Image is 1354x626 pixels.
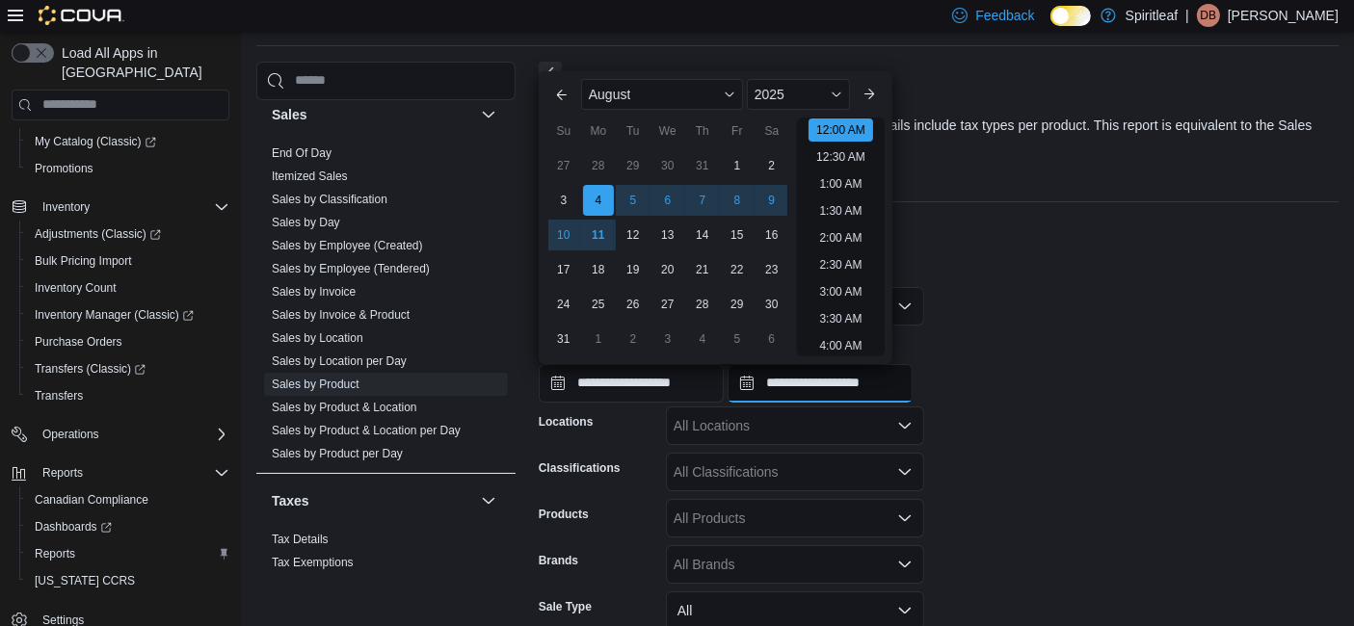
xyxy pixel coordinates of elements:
[539,507,589,522] label: Products
[272,377,359,392] span: Sales by Product
[757,254,787,285] div: day-23
[35,492,148,508] span: Canadian Compliance
[27,384,91,407] a: Transfers
[1126,4,1178,27] p: Spiritleaf
[757,324,787,354] div: day-6
[1050,26,1051,27] span: Dark Mode
[687,324,718,354] div: day-4
[272,105,473,124] button: Sales
[546,148,789,356] div: August, 2025
[975,6,1034,25] span: Feedback
[687,254,718,285] div: day-21
[272,401,417,414] a: Sales by Product & Location
[35,307,194,323] span: Inventory Manager (Classic)
[35,161,93,176] span: Promotions
[897,464,913,480] button: Open list of options
[35,196,97,219] button: Inventory
[272,145,332,161] span: End Of Day
[477,103,500,126] button: Sales
[256,142,516,473] div: Sales
[618,185,649,216] div: day-5
[722,254,753,285] div: day-22
[27,515,229,538] span: Dashboards
[618,289,649,320] div: day-26
[272,556,354,569] a: Tax Exemptions
[19,155,237,182] button: Promotions
[722,150,753,181] div: day-1
[27,303,201,326] a: Inventory Manager (Classic)
[35,519,112,535] span: Dashboards
[27,330,130,353] a: Purchase Orders
[27,222,229,246] span: Adjustments (Classic)
[272,331,363,345] a: Sales by Location
[687,150,718,181] div: day-31
[27,130,229,153] span: My Catalog (Classic)
[897,418,913,433] button: Open list of options
[19,221,237,248] a: Adjustments (Classic)
[27,249,229,273] span: Bulk Pricing Import
[272,238,423,253] span: Sales by Employee (Created)
[652,324,683,354] div: day-3
[27,222,169,246] a: Adjustments (Classic)
[1050,6,1091,26] input: Dark Mode
[897,510,913,526] button: Open list of options
[272,447,403,460] a: Sales by Product per Day
[583,324,614,354] div: day-1
[548,185,579,216] div: day-3
[27,357,229,380] span: Transfers (Classic)
[539,364,724,403] input: Press the down key to enter a popover containing a calendar. Press the escape key to close the po...
[35,196,229,219] span: Inventory
[539,116,1329,156] div: View sales totals by product for a specified date range. Details include tax types per product. T...
[4,194,237,221] button: Inventory
[35,461,229,484] span: Reports
[27,357,153,380] a: Transfers (Classic)
[272,215,340,230] span: Sales by Day
[652,116,683,146] div: We
[19,328,237,355] button: Purchase Orders
[272,354,407,368] a: Sales by Location per Day
[272,330,363,346] span: Sales by Location
[618,220,649,250] div: day-12
[272,555,354,570] span: Tax Exemptions
[272,491,473,510] button: Taxes
[757,150,787,181] div: day-2
[757,220,787,250] div: day-16
[811,280,869,303] li: 3:00 AM
[652,254,683,285] div: day-20
[583,289,614,320] div: day-25
[272,378,359,391] a: Sales by Product
[272,423,461,438] span: Sales by Product & Location per Day
[548,220,579,250] div: day-10
[272,532,329,547] span: Tax Details
[27,330,229,353] span: Purchase Orders
[272,105,307,124] h3: Sales
[583,150,614,181] div: day-28
[35,134,156,149] span: My Catalog (Classic)
[19,513,237,540] a: Dashboards
[722,289,753,320] div: day-29
[272,307,410,323] span: Sales by Invoice & Product
[811,334,869,357] li: 4:00 AM
[539,460,621,476] label: Classifications
[539,553,578,568] label: Brands
[19,355,237,382] a: Transfers (Classic)
[42,465,83,481] span: Reports
[19,486,237,513] button: Canadian Compliance
[27,157,229,180] span: Promotions
[755,87,784,102] span: 2025
[728,364,913,403] input: Press the down key to open a popover containing a calendar.
[539,414,594,430] label: Locations
[811,172,869,196] li: 1:00 AM
[35,423,107,446] button: Operations
[811,226,869,249] li: 2:00 AM
[272,216,340,229] a: Sales by Day
[35,573,135,588] span: [US_STATE] CCRS
[27,276,124,300] a: Inventory Count
[548,324,579,354] div: day-31
[652,220,683,250] div: day-13
[687,116,718,146] div: Th
[39,6,124,25] img: Cova
[42,199,90,215] span: Inventory
[652,185,683,216] div: day-6
[687,185,718,216] div: day-7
